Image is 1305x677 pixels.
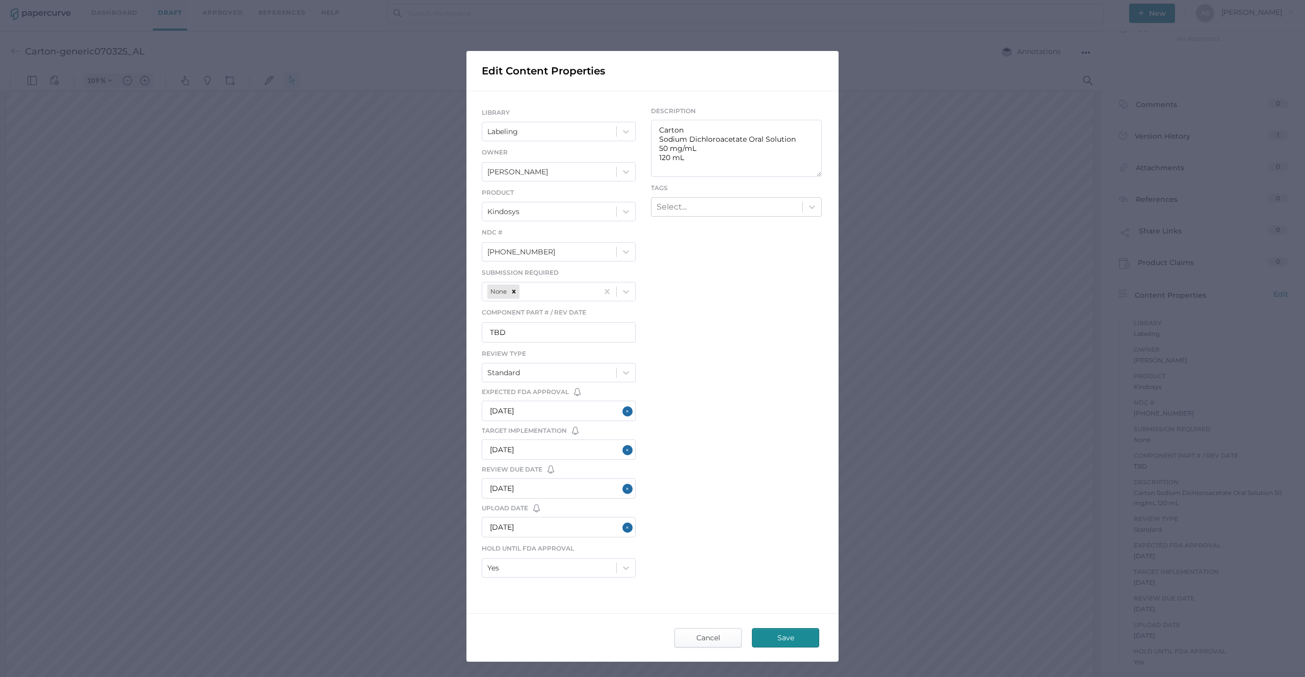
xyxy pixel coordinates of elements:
div: [PERSON_NAME] [487,166,548,177]
button: Select [283,1,300,17]
div: Edit Content Properties [466,51,839,91]
img: default-sign.svg [265,5,274,14]
img: default-viewcontrols.svg [50,5,59,14]
span: Review Type [482,350,526,357]
div: Select... [657,201,687,213]
span: NDC # [482,228,503,236]
button: View Controls [46,1,63,17]
span: Tags [651,184,668,192]
span: Component Part # / Rev Date [482,308,586,316]
button: Shapes [222,1,238,17]
span: Submission Required [482,269,559,276]
button: Zoom out [119,2,136,16]
button: Save [752,628,819,647]
img: default-magnifying-glass.svg [1083,5,1092,14]
button: Search [1080,1,1096,17]
img: default-plus.svg [140,5,149,14]
span: Cancel [684,629,732,647]
span: LIBRARY [482,109,510,116]
div: None [487,284,508,299]
img: bell-default.8986a8bf.svg [547,465,554,474]
button: Signatures [261,1,277,17]
span: Product [482,189,514,196]
div: Standard [487,367,520,378]
span: Review Due Date [482,465,542,474]
button: Cancel [674,628,742,647]
div: Kindosys [487,206,519,217]
button: Zoom in [137,2,153,16]
span: Owner [482,148,508,156]
button: Zoom Controls [102,2,118,16]
img: default-leftsidepanel.svg [28,5,37,14]
span: % [100,5,106,13]
img: bell-default.8986a8bf.svg [574,388,581,396]
span: Description [651,107,822,116]
img: default-pin.svg [203,5,212,14]
span: Save [762,629,810,647]
button: Close [622,483,636,494]
span: Expected FDA Approval [482,387,569,397]
input: Set zoom [84,5,100,14]
button: Close [622,406,636,417]
img: bell-default.8986a8bf.svg [572,427,579,435]
div: Yes [487,562,499,573]
img: default-minus.svg [123,5,132,14]
img: default-select.svg [287,5,296,14]
button: Close [622,445,636,456]
button: Pan [177,1,193,17]
img: chevron.svg [108,7,112,11]
span: Hold Until FDA Approval [482,544,574,552]
img: default-pan.svg [180,5,190,14]
img: shapes-icon.svg [225,5,234,14]
span: Target Implementation [482,426,567,435]
button: Pins [199,1,216,17]
textarea: Carton Sodium Dichloroacetate Oral Solution 50 mg/mL 120 mL [651,120,822,177]
button: Close [622,522,636,533]
span: Upload Date [482,504,528,513]
button: Panel [24,1,40,17]
img: bell-default.8986a8bf.svg [533,504,540,512]
div: Labeling [487,126,518,137]
div: [PHONE_NUMBER] [487,246,555,257]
